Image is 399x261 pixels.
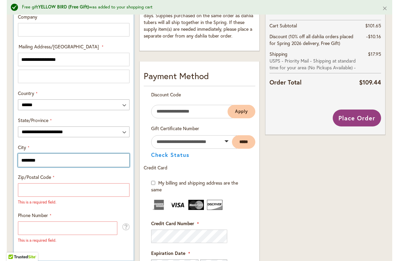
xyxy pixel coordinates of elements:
span: USPS - Priority Mail - Shipping at standard time for your area (No Pickups Available) - [269,57,359,71]
div: Payment Method [144,70,255,86]
span: State/Province [18,117,48,123]
button: Place Order [333,110,381,126]
span: Country [18,90,34,96]
img: American Express [151,200,167,210]
img: MasterCard [188,200,204,210]
span: This is a required field. [18,199,56,205]
span: City [18,144,26,150]
span: $17.95 [368,51,381,57]
span: Expiration Date [151,250,185,256]
span: Phone Number [18,212,48,218]
strong: YELLOW BIRD (Free Gift) [38,4,89,10]
span: Place Order [338,114,375,122]
span: My billing and shipping address are the same [151,180,238,193]
span: -$10.16 [366,33,381,40]
img: Discover [207,200,222,210]
span: Apply [235,109,248,114]
span: Credit Card [144,164,167,171]
span: Mailing Address/[GEOGRAPHIC_DATA] [19,43,99,50]
span: $109.44 [359,78,381,86]
span: Gift Certificate Number [151,125,199,132]
img: Visa [170,200,185,210]
span: $101.65 [365,22,381,29]
iframe: Launch Accessibility Center [5,237,24,256]
th: Cart Subtotal [269,20,359,31]
button: Apply [228,105,255,118]
strong: Order Total [269,77,302,87]
span: Credit Card Number [151,220,194,227]
span: Discount Code [151,91,181,98]
div: Free gift was added to your shopping cart [22,4,372,10]
span: Company [18,14,37,20]
span: Discount (10% off all dahlia orders placed for Spring 2026 delivery, Free Gift) [269,33,353,46]
span: Zip/Postal Code [18,174,51,180]
button: Check Status [151,152,189,158]
span: This is a required field. [18,238,56,243]
span: Shipping [269,51,287,57]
